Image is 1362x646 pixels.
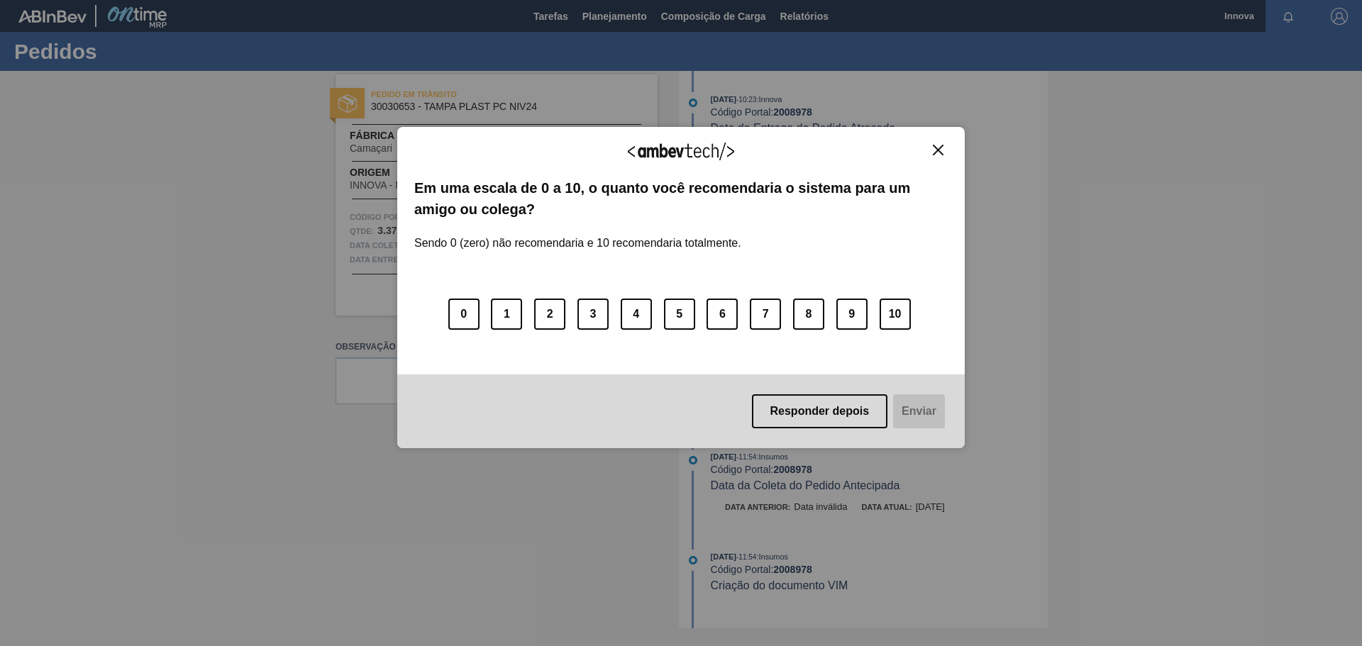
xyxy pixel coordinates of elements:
button: Responder depois [752,394,888,428]
button: 7 [750,299,781,330]
label: Em uma escala de 0 a 10, o quanto você recomendaria o sistema para um amigo ou colega? [414,177,948,221]
button: 10 [880,299,911,330]
button: Close [929,144,948,156]
button: 2 [534,299,565,330]
img: Logo Ambevtech [628,143,734,160]
img: Close [933,145,943,155]
button: 9 [836,299,868,330]
button: 4 [621,299,652,330]
button: 1 [491,299,522,330]
button: 5 [664,299,695,330]
button: 8 [793,299,824,330]
button: 6 [707,299,738,330]
button: 0 [448,299,480,330]
button: 3 [577,299,609,330]
label: Sendo 0 (zero) não recomendaria e 10 recomendaria totalmente. [414,220,741,250]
